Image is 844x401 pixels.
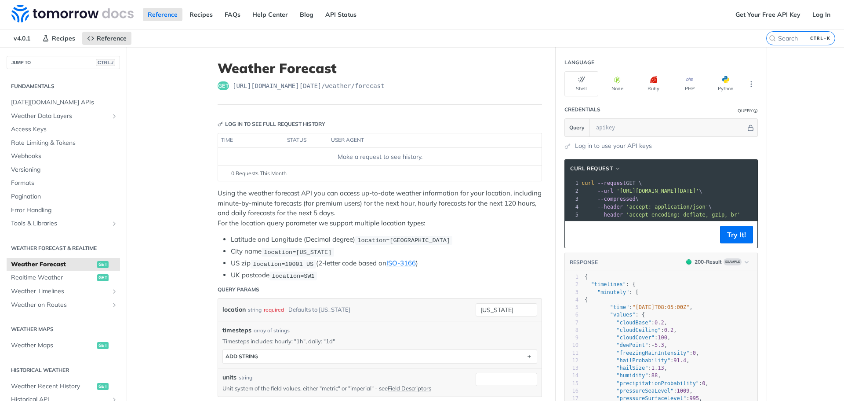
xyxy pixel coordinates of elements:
[7,366,120,374] h2: Historical Weather
[753,109,758,113] i: Information
[111,113,118,120] button: Show subpages for Weather Data Layers
[254,327,290,335] div: array of strings
[616,357,670,364] span: "hailProbability"
[616,380,699,386] span: "precipitationProbability"
[7,82,120,90] h2: Fundamentals
[357,237,450,243] span: location=[GEOGRAPHIC_DATA]
[597,204,623,210] span: --header
[738,107,753,114] div: Query
[616,350,689,356] span: "freezingRainIntensity"
[565,289,578,296] div: 3
[632,304,689,310] span: "[DATE]T08:05:00Z"
[591,281,626,287] span: "timelines"
[570,165,613,173] span: cURL Request
[693,350,696,356] span: 0
[97,34,127,42] span: Reference
[565,387,578,395] div: 16
[565,273,578,281] div: 1
[582,188,702,194] span: \
[7,177,120,190] a: Formats
[388,385,431,392] a: Field Descriptors
[231,235,542,245] li: Latitude and Longitude (Decimal degree)
[565,203,580,211] div: 4
[11,166,118,174] span: Versioning
[11,206,118,215] span: Error Handling
[575,141,652,151] a: Log in to use your API keys
[226,353,258,360] div: ADD string
[288,303,350,316] div: Defaults to [US_STATE]
[651,365,664,371] span: 1.13
[11,341,95,350] span: Weather Maps
[222,337,537,345] p: Timesteps includes: hourly: "1h", daily: "1d"
[218,81,229,90] span: get
[11,98,118,107] span: [DATE][DOMAIN_NAME] APIs
[738,107,758,114] div: QueryInformation
[808,34,833,43] kbd: CTRL-K
[600,71,634,96] button: Node
[626,204,709,210] span: 'accept: application/json'
[565,372,578,379] div: 14
[218,188,542,228] p: Using the weather forecast API you can access up-to-date weather information for your location, i...
[11,5,134,22] img: Tomorrow.io Weather API Docs
[808,8,835,21] a: Log In
[585,312,645,318] span: : {
[231,169,287,177] span: 0 Requests This Month
[11,273,95,282] span: Realtime Weather
[720,226,753,243] button: Try It!
[582,196,639,202] span: \
[565,357,578,364] div: 12
[218,121,223,127] svg: Key
[11,125,118,134] span: Access Keys
[616,365,648,371] span: "hailSize"
[233,81,385,90] span: https://api.tomorrow.io/v4/weather/forecast
[695,258,722,266] div: 200 - Result
[582,204,712,210] span: \
[7,96,120,109] a: [DATE][DOMAIN_NAME] APIs
[610,312,636,318] span: "values"
[264,249,331,255] span: location=[US_STATE]
[585,289,639,295] span: : [
[11,382,95,391] span: Weather Recent History
[284,133,328,147] th: status
[585,335,670,341] span: : ,
[7,163,120,177] a: Versioning
[223,350,537,363] button: ADD string
[565,380,578,387] div: 15
[585,327,677,333] span: : ,
[616,188,699,194] span: '[URL][DOMAIN_NAME][DATE]'
[673,357,686,364] span: 91.4
[585,372,661,379] span: : ,
[686,259,691,265] span: 200
[565,334,578,342] div: 9
[677,388,690,394] span: 1009
[616,372,648,379] span: "humidity"
[569,258,598,267] button: RESPONSE
[597,196,636,202] span: --compressed
[565,211,580,219] div: 5
[111,302,118,309] button: Show subpages for Weather on Routes
[52,34,75,42] span: Recipes
[7,56,120,69] button: JUMP TOCTRL-/
[222,152,538,162] div: Make a request to see history.
[565,296,578,304] div: 4
[585,304,693,310] span: : ,
[565,179,580,187] div: 1
[11,139,118,147] span: Rate Limiting & Tokens
[7,285,120,298] a: Weather TimelinesShow subpages for Weather Timelines
[7,190,120,203] a: Pagination
[724,258,742,265] span: Example
[616,342,648,348] span: "dewPoint"
[7,380,120,393] a: Weather Recent Historyget
[658,335,667,341] span: 100
[664,327,674,333] span: 0.2
[7,339,120,352] a: Weather Mapsget
[702,380,705,386] span: 0
[11,260,95,269] span: Weather Forecast
[231,246,542,257] li: City name
[7,217,120,230] a: Tools & LibrariesShow subpages for Tools & Libraries
[247,8,293,21] a: Help Center
[597,188,613,194] span: --url
[218,60,542,76] h1: Weather Forecast
[585,350,699,356] span: : ,
[185,8,218,21] a: Recipes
